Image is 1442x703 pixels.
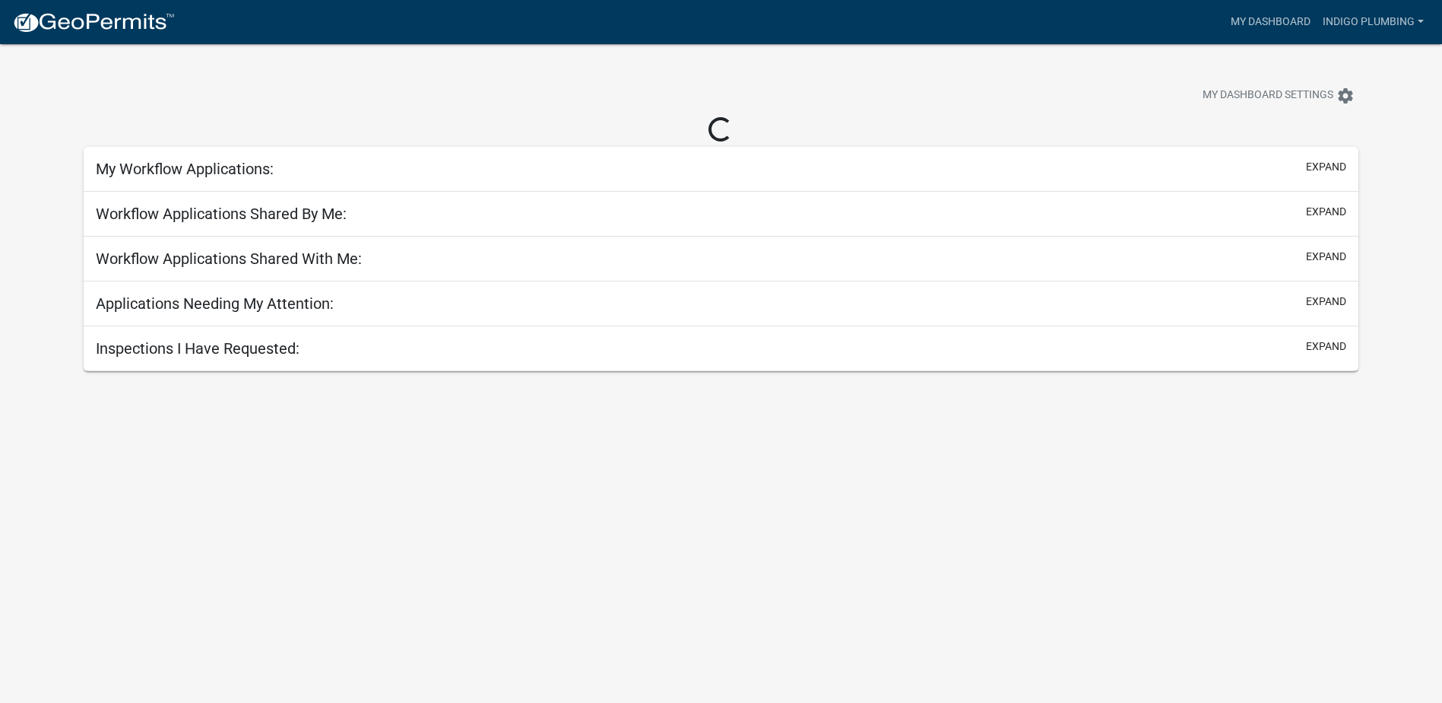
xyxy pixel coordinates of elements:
[1306,249,1346,265] button: expand
[96,160,274,178] h5: My Workflow Applications:
[1306,159,1346,175] button: expand
[1306,294,1346,310] button: expand
[96,205,347,223] h5: Workflow Applications Shared By Me:
[96,294,334,313] h5: Applications Needing My Attention:
[96,339,299,358] h5: Inspections I Have Requested:
[1306,204,1346,220] button: expand
[1306,339,1346,355] button: expand
[1190,81,1367,110] button: My Dashboard Settingssettings
[96,250,362,268] h5: Workflow Applications Shared With Me:
[1336,87,1355,105] i: settings
[1203,87,1333,105] span: My Dashboard Settings
[1225,8,1317,37] a: My Dashboard
[1317,8,1430,37] a: Indigo Plumbing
